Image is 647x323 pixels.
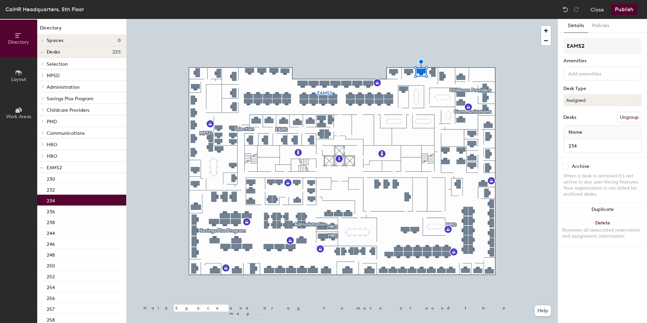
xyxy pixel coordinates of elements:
span: Desks [47,49,60,55]
p: 257 [47,304,54,312]
span: Childcare Providers [47,107,89,113]
p: 234 [47,196,55,204]
span: Selection [47,61,68,67]
button: Close [590,4,604,15]
p: 250 [47,261,55,269]
button: Help [535,305,551,316]
button: Ungroup [617,112,642,123]
p: 246 [47,239,55,247]
div: Archive [572,164,589,169]
span: Layout [11,77,26,82]
span: Savings Plus Program [47,96,93,102]
h1: Directory [37,24,126,35]
span: Work Areas [6,114,31,120]
p: 254 [47,283,55,290]
span: 0 [118,38,121,43]
p: 230 [47,174,55,182]
div: Desks [563,115,576,120]
span: Directory [8,39,29,45]
span: Administration [47,84,80,90]
p: 258 [47,315,55,323]
span: HRO [47,153,57,159]
p: 232 [47,185,55,193]
div: Removes all associated reservation and assignment information [562,227,643,239]
div: CalHR Headquarters, 5th Floor [5,5,84,14]
input: Add amenities [567,69,628,77]
span: PMD [47,119,57,125]
button: Publish [611,4,638,15]
span: EAMS2 [47,165,62,171]
p: 244 [47,229,55,236]
span: Communications [47,130,85,136]
span: 225 [112,49,121,55]
p: 238 [47,218,55,225]
p: 252 [47,272,55,280]
span: MPSD [47,73,60,79]
span: Spaces [47,38,64,43]
img: Redo [573,6,580,13]
p: 236 [47,207,55,215]
p: 256 [47,294,55,301]
p: 248 [47,250,55,258]
button: Duplicate [558,203,647,216]
span: HRO [47,142,57,148]
button: DeleteRemoves all associated reservation and assignment information [558,216,647,246]
img: Undo [562,6,569,13]
span: Name [565,126,586,138]
div: Amenities [563,58,642,64]
div: When a desk is archived it's not active in any user-facing features. Your organization is not bil... [563,173,642,197]
button: Policies [588,19,613,33]
div: Desk Type [563,86,642,91]
button: Assigned [563,94,642,106]
button: Details [564,19,588,33]
input: Unnamed desk [565,141,640,151]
